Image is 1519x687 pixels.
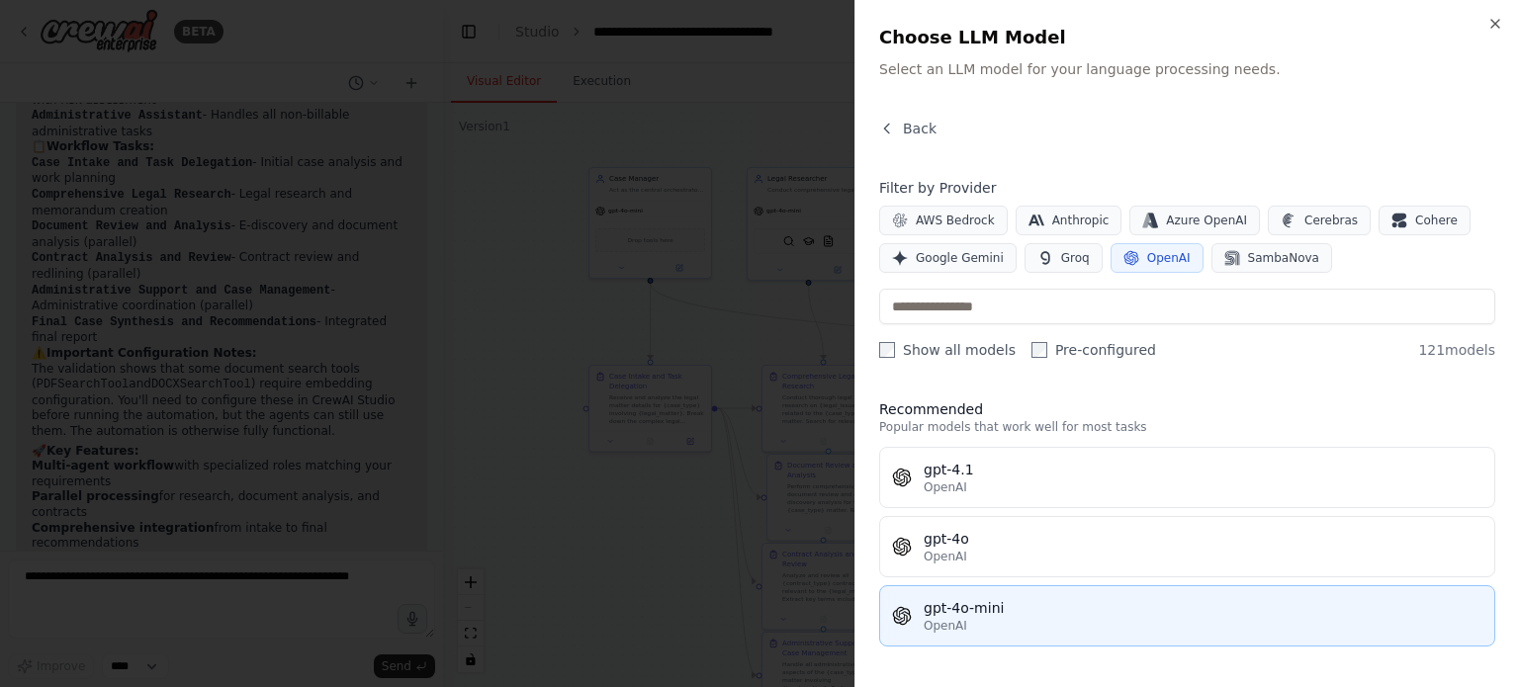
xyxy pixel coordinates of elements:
span: OpenAI [924,618,967,634]
span: 121 models [1418,340,1495,360]
h4: Filter by Provider [879,178,1495,198]
span: Back [903,119,937,138]
button: gpt-4oOpenAI [879,516,1495,577]
button: Cohere [1379,206,1471,235]
span: SambaNova [1248,250,1319,266]
span: Anthropic [1052,213,1110,228]
button: OpenAI [1111,243,1204,273]
button: Back [879,119,937,138]
button: gpt-4.1OpenAI [879,447,1495,508]
span: Google Gemini [916,250,1004,266]
button: SambaNova [1211,243,1332,273]
label: Pre-configured [1031,340,1156,360]
h3: Recommended [879,399,1495,419]
button: Groq [1025,243,1103,273]
label: Show all models [879,340,1016,360]
h2: Choose LLM Model [879,24,1495,51]
span: Cohere [1415,213,1458,228]
div: gpt-4o [924,529,1482,549]
input: Pre-configured [1031,342,1047,358]
button: Cerebras [1268,206,1371,235]
div: gpt-4.1 [924,460,1482,479]
div: gpt-4o-mini [924,598,1482,618]
p: Select an LLM model for your language processing needs. [879,59,1495,79]
button: gpt-4o-miniOpenAI [879,585,1495,646]
p: Popular models that work well for most tasks [879,419,1495,435]
span: AWS Bedrock [916,213,995,228]
span: OpenAI [924,479,967,495]
span: Cerebras [1304,213,1358,228]
span: OpenAI [924,549,967,564]
span: OpenAI [1147,250,1191,266]
button: Azure OpenAI [1129,206,1260,235]
button: Anthropic [1016,206,1122,235]
span: Groq [1061,250,1090,266]
span: Azure OpenAI [1166,213,1247,228]
button: AWS Bedrock [879,206,1008,235]
input: Show all models [879,342,895,358]
button: Google Gemini [879,243,1017,273]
